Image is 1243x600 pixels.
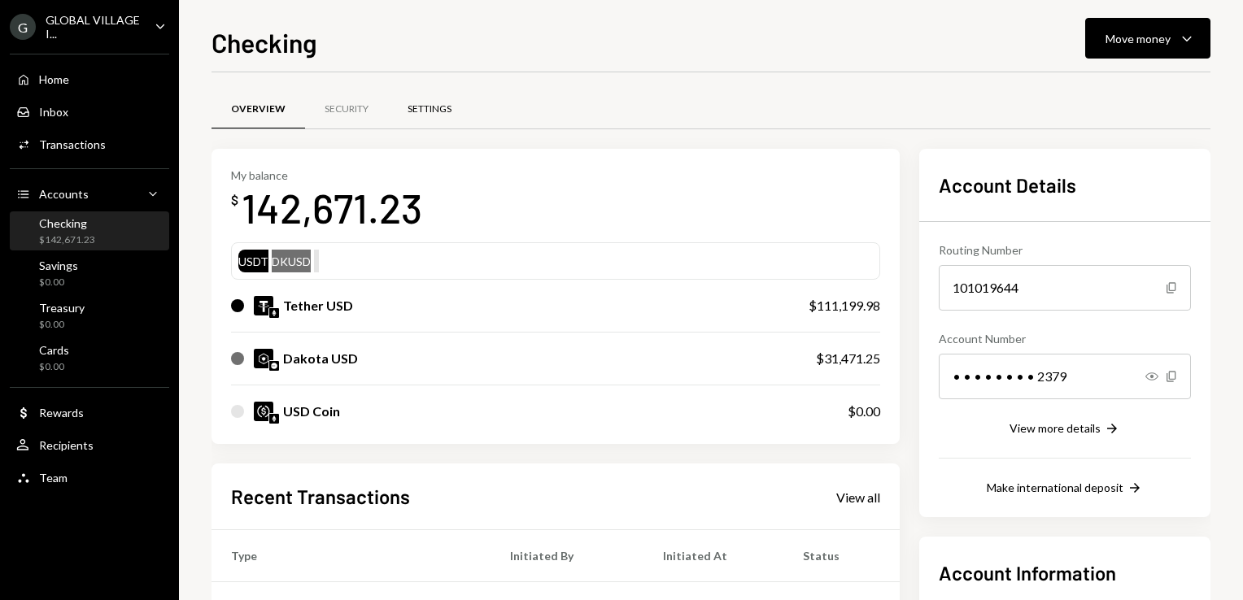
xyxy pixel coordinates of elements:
[848,402,880,421] div: $0.00
[10,338,169,377] a: Cards$0.00
[783,530,900,582] th: Status
[836,488,880,506] a: View all
[325,102,369,116] div: Security
[10,254,169,293] a: Savings$0.00
[939,330,1191,347] div: Account Number
[939,172,1191,198] h2: Account Details
[39,318,85,332] div: $0.00
[305,89,388,130] a: Security
[46,13,142,41] div: GLOBAL VILLAGE I...
[39,187,89,201] div: Accounts
[1106,30,1171,47] div: Move money
[283,296,353,315] div: Tether USD
[1010,421,1101,435] div: View more details
[939,265,1191,311] div: 101019644
[10,129,169,159] a: Transactions
[10,14,36,40] div: G
[39,276,78,289] div: $0.00
[272,253,311,276] div: DKUSD
[39,233,95,247] div: $142,671.23
[816,349,880,368] div: $31,471.25
[269,414,279,424] img: ethereum-mainnet
[254,402,273,421] img: USDC
[388,89,471,130] a: Settings
[231,168,422,182] div: My balance
[939,354,1191,399] div: • • • • • • • • 2379
[10,463,169,492] a: Team
[39,105,68,119] div: Inbox
[212,89,305,130] a: Overview
[39,72,69,86] div: Home
[269,308,279,318] img: ethereum-mainnet
[39,216,95,230] div: Checking
[39,343,69,357] div: Cards
[10,296,169,335] a: Treasury$0.00
[242,182,422,233] div: 142,671.23
[643,530,783,582] th: Initiated At
[39,438,94,452] div: Recipients
[254,296,273,315] img: USDT
[836,489,880,506] div: View all
[10,179,169,208] a: Accounts
[231,102,286,116] div: Overview
[212,26,317,59] h1: Checking
[39,137,106,151] div: Transactions
[254,349,273,368] img: DKUSD
[39,406,84,420] div: Rewards
[987,480,1143,498] button: Make international deposit
[283,349,358,368] div: Dakota USD
[231,483,410,510] h2: Recent Transactions
[408,102,451,116] div: Settings
[939,559,1191,586] h2: Account Information
[39,301,85,315] div: Treasury
[39,471,68,485] div: Team
[809,296,880,315] div: $111,199.98
[10,64,169,93] a: Home
[10,211,169,250] a: Checking$142,671.23
[238,253,268,276] div: USDT
[10,430,169,459] a: Recipients
[231,192,238,208] div: $
[1085,18,1210,59] button: Move money
[39,360,69,374] div: $0.00
[939,241,1191,259] div: Routing Number
[491,530,643,582] th: Initiated By
[269,361,279,371] img: base-mainnet
[1010,420,1120,438] button: View more details
[283,402,340,421] div: USD Coin
[10,97,169,126] a: Inbox
[212,530,491,582] th: Type
[10,398,169,427] a: Rewards
[987,480,1123,494] div: Make international deposit
[39,259,78,272] div: Savings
